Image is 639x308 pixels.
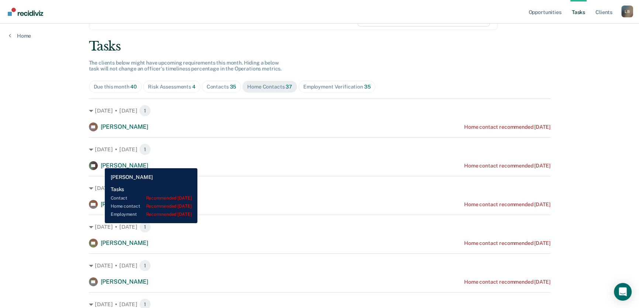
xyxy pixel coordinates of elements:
div: Tasks [89,39,550,54]
div: Due this month [94,84,137,90]
div: Contacts [207,84,236,90]
span: 1 [139,221,151,233]
span: The clients below might have upcoming requirements this month. Hiding a below task will not chang... [89,60,282,72]
img: Recidiviz [8,8,43,16]
div: [DATE] • [DATE] 1 [89,221,550,233]
span: [PERSON_NAME] [101,123,148,130]
div: Open Intercom Messenger [614,283,632,301]
div: Employment Verification [303,84,370,90]
span: 1 [139,260,151,271]
span: [PERSON_NAME] [101,278,148,285]
div: Home contact recommended [DATE] [464,240,550,246]
span: 35 [229,84,236,90]
span: 4 [192,84,196,90]
div: [DATE] • [DATE] 1 [89,105,550,117]
div: Home contact recommended [DATE] [464,124,550,130]
span: [PERSON_NAME] [101,162,148,169]
div: Home Contacts [247,84,292,90]
span: 1 [139,143,151,155]
span: [PERSON_NAME] [101,239,148,246]
div: Home contact recommended [DATE] [464,163,550,169]
span: 35 [364,84,371,90]
div: [DATE] • [DATE] 1 [89,143,550,155]
a: Home [9,32,31,39]
button: Profile dropdown button [621,6,633,17]
span: 1 [139,182,151,194]
span: [PERSON_NAME] [101,201,148,208]
div: Home contact recommended [DATE] [464,201,550,208]
span: 40 [130,84,137,90]
div: Home contact recommended [DATE] [464,279,550,285]
span: 37 [286,84,292,90]
div: Risk Assessments [148,84,196,90]
div: [DATE] • [DATE] 1 [89,182,550,194]
span: 1 [139,105,151,117]
div: L B [621,6,633,17]
div: [DATE] • [DATE] 1 [89,260,550,271]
